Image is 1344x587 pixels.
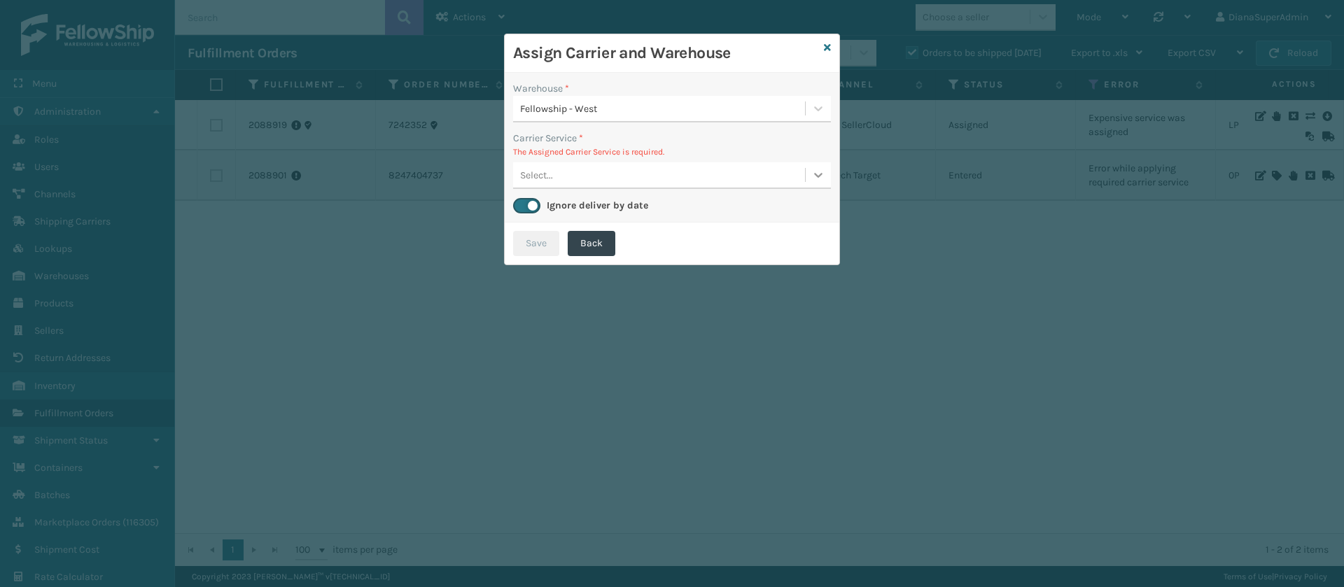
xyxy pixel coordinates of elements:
div: Select... [520,168,553,183]
div: Fellowship - West [520,101,806,116]
button: Save [513,231,559,256]
p: The Assigned Carrier Service is required. [513,146,831,158]
label: Ignore deliver by date [547,199,648,211]
button: Back [568,231,615,256]
label: Carrier Service [513,131,583,146]
label: Warehouse [513,81,569,96]
h3: Assign Carrier and Warehouse [513,43,818,64]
